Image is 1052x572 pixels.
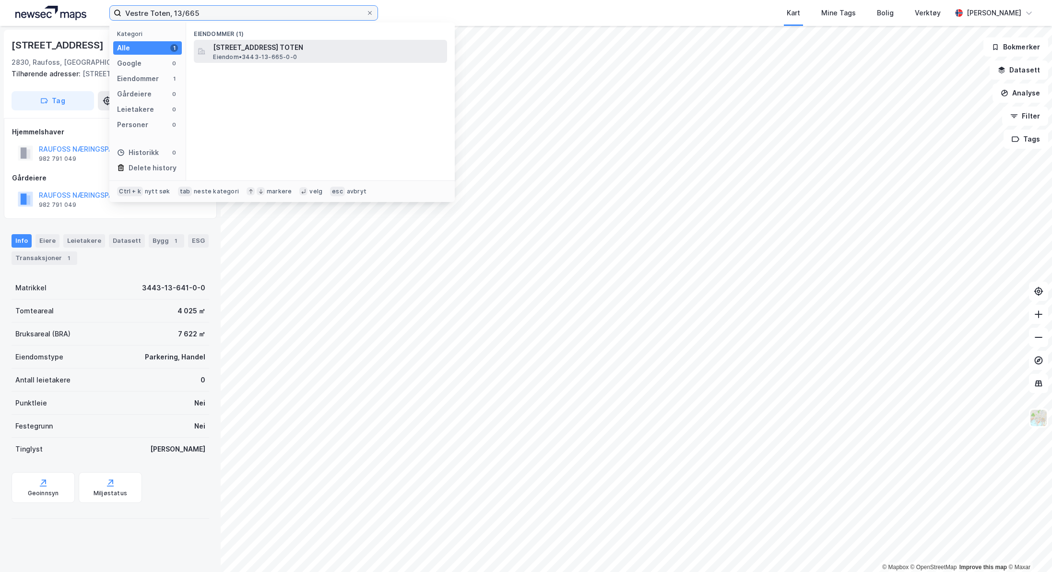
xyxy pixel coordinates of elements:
[142,282,205,294] div: 3443-13-641-0-0
[12,251,77,265] div: Transaksjoner
[109,234,145,248] div: Datasett
[1002,107,1048,126] button: Filter
[213,53,297,61] span: Eiendom • 3443-13-665-0-0
[15,420,53,432] div: Festegrunn
[983,37,1048,57] button: Bokmerker
[150,443,205,455] div: [PERSON_NAME]
[117,147,159,158] div: Historikk
[178,187,192,196] div: tab
[877,7,894,19] div: Bolig
[15,328,71,340] div: Bruksareal (BRA)
[170,121,178,129] div: 0
[15,305,54,317] div: Tomteareal
[117,73,159,84] div: Eiendommer
[910,564,957,571] a: OpenStreetMap
[12,172,209,184] div: Gårdeiere
[201,374,205,386] div: 0
[170,90,178,98] div: 0
[194,420,205,432] div: Nei
[117,187,143,196] div: Ctrl + k
[12,126,209,138] div: Hjemmelshaver
[12,234,32,248] div: Info
[149,234,184,248] div: Bygg
[12,37,106,53] div: [STREET_ADDRESS]
[1004,526,1052,572] iframe: Chat Widget
[129,162,177,174] div: Delete history
[170,44,178,52] div: 1
[177,305,205,317] div: 4 025 ㎡
[35,234,59,248] div: Eiere
[15,397,47,409] div: Punktleie
[170,60,178,67] div: 0
[188,234,209,248] div: ESG
[117,104,154,115] div: Leietakere
[915,7,941,19] div: Verktøy
[787,7,800,19] div: Kart
[15,443,43,455] div: Tinglyst
[267,188,292,195] div: markere
[171,236,180,246] div: 1
[12,57,134,68] div: 2830, Raufoss, [GEOGRAPHIC_DATA]
[12,70,83,78] span: Tilhørende adresser:
[170,75,178,83] div: 1
[64,253,73,263] div: 1
[170,149,178,156] div: 0
[1004,130,1048,149] button: Tags
[145,188,170,195] div: nytt søk
[63,234,105,248] div: Leietakere
[12,68,201,80] div: [STREET_ADDRESS]
[145,351,205,363] div: Parkering, Handel
[178,328,205,340] div: 7 622 ㎡
[94,489,127,497] div: Miljøstatus
[117,30,182,37] div: Kategori
[39,155,76,163] div: 982 791 049
[15,6,86,20] img: logo.a4113a55bc3d86da70a041830d287a7e.svg
[12,91,94,110] button: Tag
[117,119,148,131] div: Personer
[15,374,71,386] div: Antall leietakere
[15,282,47,294] div: Matrikkel
[170,106,178,113] div: 0
[959,564,1007,571] a: Improve this map
[28,489,59,497] div: Geoinnsyn
[186,23,455,40] div: Eiendommer (1)
[15,351,63,363] div: Eiendomstype
[882,564,909,571] a: Mapbox
[347,188,366,195] div: avbryt
[117,58,142,69] div: Google
[309,188,322,195] div: velg
[1029,409,1048,427] img: Z
[993,83,1048,103] button: Analyse
[121,6,366,20] input: Søk på adresse, matrikkel, gårdeiere, leietakere eller personer
[330,187,345,196] div: esc
[967,7,1021,19] div: [PERSON_NAME]
[194,188,239,195] div: neste kategori
[990,60,1048,80] button: Datasett
[39,201,76,209] div: 982 791 049
[821,7,856,19] div: Mine Tags
[194,397,205,409] div: Nei
[117,42,130,54] div: Alle
[1004,526,1052,572] div: Kontrollprogram for chat
[117,88,152,100] div: Gårdeiere
[213,42,443,53] span: [STREET_ADDRESS] TOTEN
